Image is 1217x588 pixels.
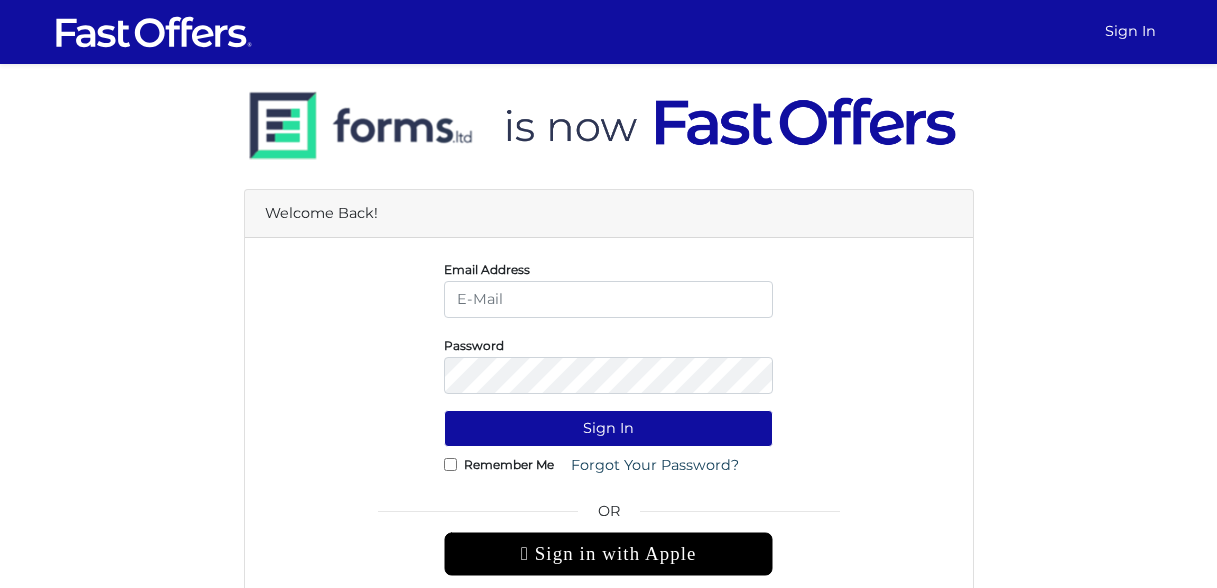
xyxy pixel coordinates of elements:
[558,447,752,484] a: Forgot Your Password?
[444,532,773,576] div: Sign in with Apple
[444,267,530,272] label: Email Address
[444,343,504,348] label: Password
[464,462,554,467] label: Remember Me
[444,410,773,447] button: Sign In
[1097,12,1164,51] a: Sign In
[444,281,773,318] input: E-Mail
[444,500,773,532] span: OR
[245,190,973,238] div: Welcome Back!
